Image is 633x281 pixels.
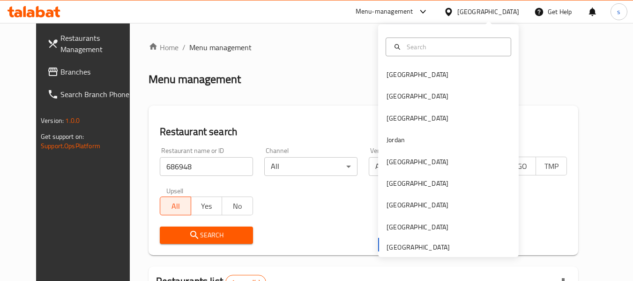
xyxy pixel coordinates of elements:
[457,7,519,17] div: [GEOGRAPHIC_DATA]
[222,197,253,215] button: No
[509,159,532,173] span: TGO
[160,227,253,244] button: Search
[160,197,191,215] button: All
[60,66,134,77] span: Branches
[387,200,448,210] div: [GEOGRAPHIC_DATA]
[505,157,536,175] button: TGO
[40,61,142,83] a: Branches
[617,7,620,17] span: s
[189,42,252,53] span: Menu management
[191,197,222,215] button: Yes
[195,199,218,213] span: Yes
[387,91,448,101] div: [GEOGRAPHIC_DATA]
[40,83,142,106] a: Search Branch Phone
[166,187,184,194] label: Upsell
[41,114,64,127] span: Version:
[41,130,84,143] span: Get support on:
[149,42,578,53] nav: breadcrumb
[387,222,448,232] div: [GEOGRAPHIC_DATA]
[149,72,241,87] h2: Menu management
[387,113,448,123] div: [GEOGRAPHIC_DATA]
[264,157,357,176] div: All
[387,157,448,167] div: [GEOGRAPHIC_DATA]
[387,69,448,80] div: [GEOGRAPHIC_DATA]
[160,157,253,176] input: Search for restaurant name or ID..
[387,178,448,189] div: [GEOGRAPHIC_DATA]
[60,32,134,55] span: Restaurants Management
[182,42,186,53] li: /
[369,157,462,176] div: All
[160,125,567,139] h2: Restaurant search
[41,140,100,152] a: Support.OpsPlatform
[149,42,179,53] a: Home
[536,157,567,175] button: TMP
[387,135,405,145] div: Jordan
[226,199,249,213] span: No
[65,114,80,127] span: 1.0.0
[167,229,246,241] span: Search
[60,89,134,100] span: Search Branch Phone
[356,6,413,17] div: Menu-management
[540,159,563,173] span: TMP
[403,42,505,52] input: Search
[164,199,187,213] span: All
[40,27,142,61] a: Restaurants Management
